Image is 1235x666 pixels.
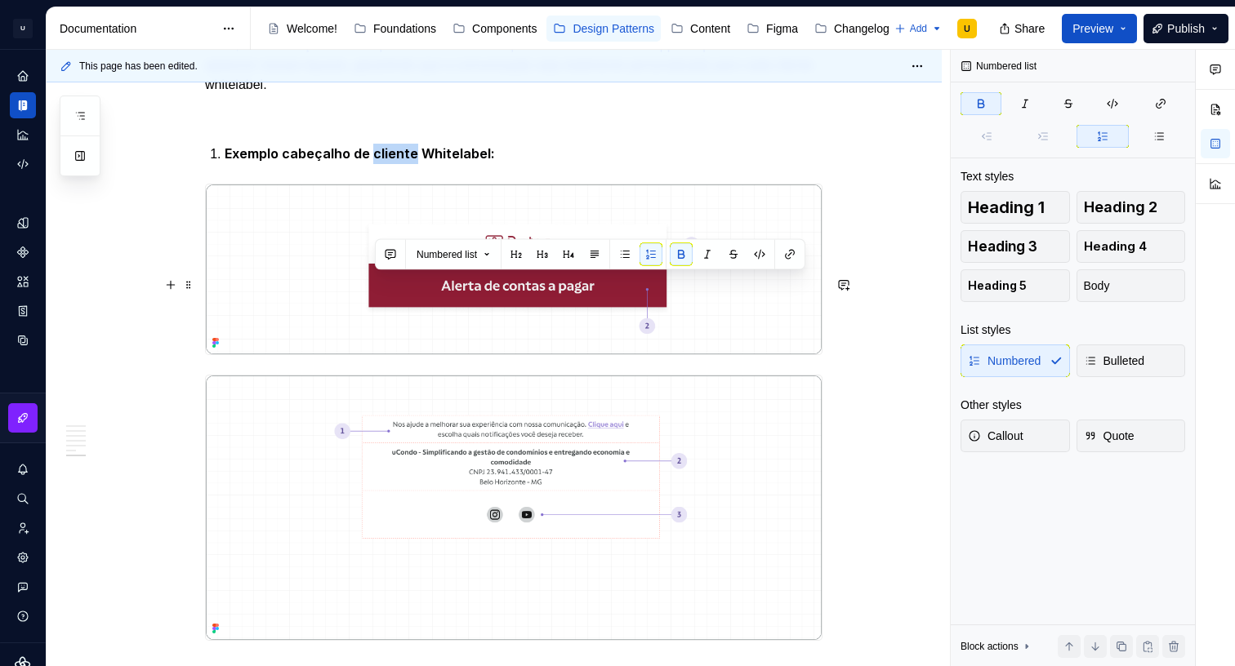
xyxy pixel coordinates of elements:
[472,20,537,37] div: Components
[10,151,36,177] a: Code automation
[10,63,36,89] a: Home
[968,428,1023,444] span: Callout
[889,17,947,40] button: Add
[766,20,798,37] div: Figma
[261,16,344,42] a: Welcome!
[968,199,1045,215] span: Heading 1
[961,322,1010,338] div: List styles
[664,16,737,42] a: Content
[690,20,730,37] div: Content
[1084,199,1157,215] span: Heading 2
[13,19,33,38] div: U
[60,20,214,37] div: Documentation
[206,184,822,355] img: 2f384d26-edc7-4c9a-a2d9-0f1b321fe94c.png
[206,375,822,639] img: 27a2084a-c015-425b-8aa0-1b28e0fb8823.png
[961,420,1070,452] button: Callout
[10,544,36,571] a: Settings
[10,298,36,324] a: Storybook stories
[808,16,896,42] a: Changelog
[1084,277,1110,294] span: Body
[961,269,1070,302] button: Heading 5
[961,168,1014,184] div: Text styles
[546,16,661,42] a: Design Patterns
[1072,20,1113,37] span: Preview
[1084,353,1145,369] span: Bulleted
[10,122,36,148] a: Analytics
[1062,14,1137,43] button: Preview
[961,635,1033,658] div: Block actions
[964,22,970,35] div: U
[961,230,1070,263] button: Heading 3
[261,12,886,45] div: Page tree
[3,11,42,46] button: U
[834,20,889,37] div: Changelog
[1077,191,1186,224] button: Heading 2
[10,574,36,600] button: Contact support
[10,456,36,482] button: Notifications
[1077,344,1186,377] button: Bulleted
[10,210,36,236] a: Design tokens
[991,14,1055,43] button: Share
[373,20,436,37] div: Foundations
[1084,238,1147,255] span: Heading 4
[10,515,36,541] a: Invite team
[10,327,36,353] a: Data sources
[1084,428,1135,444] span: Quote
[740,16,805,42] a: Figma
[961,640,1019,653] div: Block actions
[1014,20,1045,37] span: Share
[573,20,654,37] div: Design Patterns
[1077,420,1186,452] button: Quote
[1167,20,1205,37] span: Publish
[79,60,198,73] span: This page has been edited.
[10,269,36,295] a: Assets
[225,145,495,162] strong: Exemplo cabeçalho de cliente Whitelabel:
[1077,230,1186,263] button: Heading 4
[1077,269,1186,302] button: Body
[347,16,443,42] a: Foundations
[446,16,543,42] a: Components
[961,397,1022,413] div: Other styles
[10,92,36,118] a: Documentation
[961,191,1070,224] button: Heading 1
[968,238,1037,255] span: Heading 3
[1144,14,1228,43] button: Publish
[10,239,36,265] a: Components
[910,22,927,35] span: Add
[10,486,36,512] button: Search ⌘K
[287,20,337,37] div: Welcome!
[968,277,1027,294] span: Heading 5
